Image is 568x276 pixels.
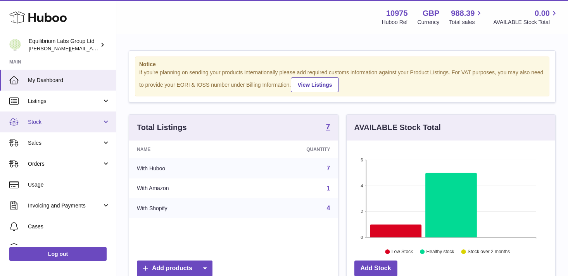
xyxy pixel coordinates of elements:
td: With Huboo [129,158,243,178]
text: 0 [361,235,363,240]
span: Listings [28,98,102,105]
span: Orders [28,160,102,168]
text: 6 [361,158,363,162]
text: Stock over 2 months [468,249,510,254]
span: Stock [28,118,102,126]
strong: 10975 [386,8,408,19]
span: Total sales [449,19,483,26]
span: Usage [28,181,110,189]
div: Huboo Ref [382,19,408,26]
text: 4 [361,183,363,188]
strong: 7 [326,123,330,130]
span: Invoicing and Payments [28,202,102,209]
th: Name [129,141,243,158]
span: AVAILABLE Stock Total [493,19,559,26]
a: Log out [9,247,107,261]
img: h.woodrow@theliverclinic.com [9,39,21,51]
span: 988.39 [451,8,475,19]
span: My Dashboard [28,77,110,84]
div: Equilibrium Labs Group Ltd [29,38,98,52]
div: Currency [418,19,440,26]
text: Healthy stock [426,249,454,254]
text: 2 [361,209,363,214]
span: Cases [28,223,110,230]
th: Quantity [243,141,338,158]
a: 7 [326,123,330,132]
span: [PERSON_NAME][EMAIL_ADDRESS][DOMAIN_NAME] [29,45,155,51]
h3: Total Listings [137,122,187,133]
a: 7 [327,165,330,171]
div: If you're planning on sending your products internationally please add required customs informati... [139,69,545,92]
span: Channels [28,244,110,251]
text: Low Stock [391,249,413,254]
strong: Notice [139,61,545,68]
a: 1 [327,185,330,192]
strong: GBP [423,8,439,19]
span: 0.00 [535,8,550,19]
a: View Listings [291,77,338,92]
a: 988.39 Total sales [449,8,483,26]
td: With Amazon [129,178,243,199]
h3: AVAILABLE Stock Total [354,122,441,133]
td: With Shopify [129,198,243,218]
a: 4 [327,205,330,211]
a: 0.00 AVAILABLE Stock Total [493,8,559,26]
span: Sales [28,139,102,147]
